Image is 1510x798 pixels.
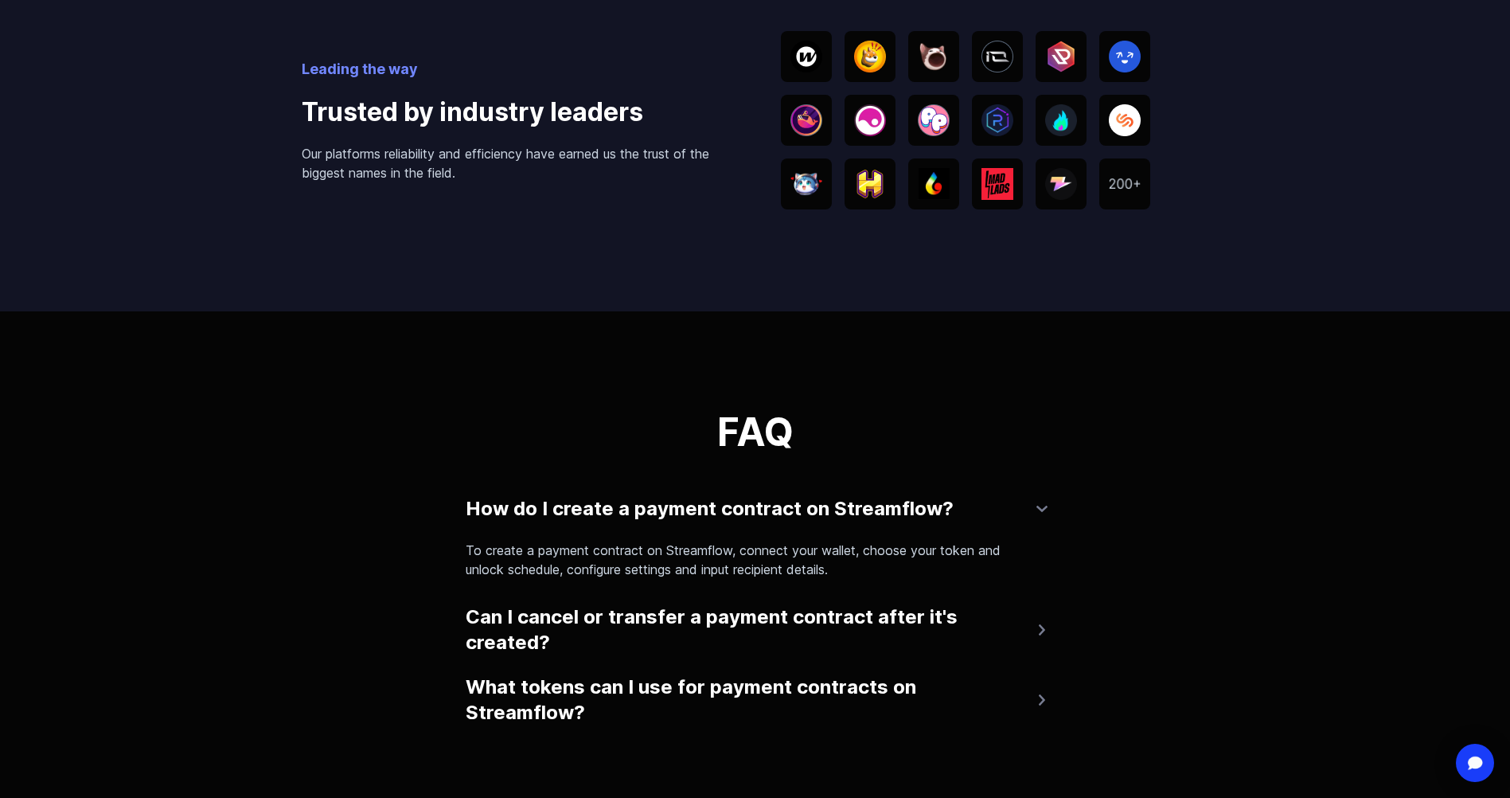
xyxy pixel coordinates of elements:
[1045,168,1077,200] img: Zeus
[302,93,730,131] h4: Trusted by industry leaders
[466,541,1032,579] p: To create a payment contract on Streamflow, connect your wallet, choose your token and unlock sch...
[918,104,950,136] img: Pool Party
[981,41,1013,72] img: IOnet
[466,490,1045,528] button: How do I create a payment contract on Streamflow?
[1045,41,1077,72] img: UpRock
[854,41,886,72] img: BONK
[790,104,822,136] img: Whales market
[466,598,1045,662] button: Can I cancel or transfer a payment contract after it's created?
[466,413,1045,452] h3: FAQ
[790,172,822,196] img: WEN
[1456,744,1494,782] div: Open Intercom Messenger
[1109,41,1141,72] img: SEND
[302,58,730,80] p: Leading the way
[981,104,1013,136] img: Radyum
[854,104,886,136] img: Elixir Games
[302,144,730,182] p: Our platforms reliability and efficiency have earned us the trust of the biggest names in the field.
[790,41,822,72] img: Wornhole
[466,668,1045,732] button: What tokens can I use for payment contracts on Streamflow?
[918,41,950,72] img: Popcat
[1045,104,1077,136] img: SolBlaze
[1109,178,1141,189] img: 200+
[981,168,1013,200] img: MadLads
[1109,104,1141,136] img: Solend
[918,168,950,200] img: Turbos
[854,170,886,198] img: Honeyland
